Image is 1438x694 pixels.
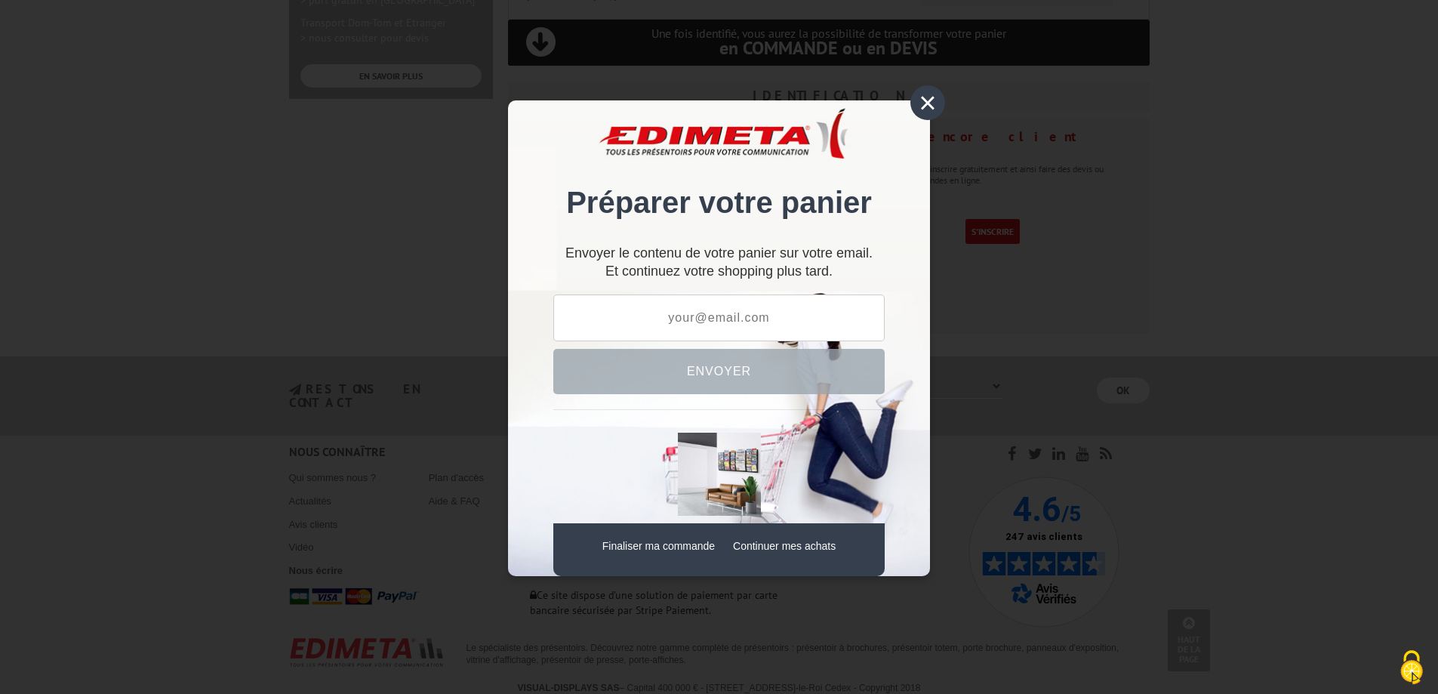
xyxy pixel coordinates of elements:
[553,349,885,394] button: Envoyer
[910,85,945,120] div: ×
[553,251,885,279] div: Et continuez votre shopping plus tard.
[733,540,836,552] a: Continuer mes achats
[553,251,885,255] p: Envoyer le contenu de votre panier sur votre email.
[602,540,715,552] a: Finaliser ma commande
[553,295,885,341] input: your@email.com
[1393,649,1430,686] img: Cookies (fenêtre modale)
[553,123,885,236] div: Préparer votre panier
[1385,643,1438,694] button: Cookies (fenêtre modale)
